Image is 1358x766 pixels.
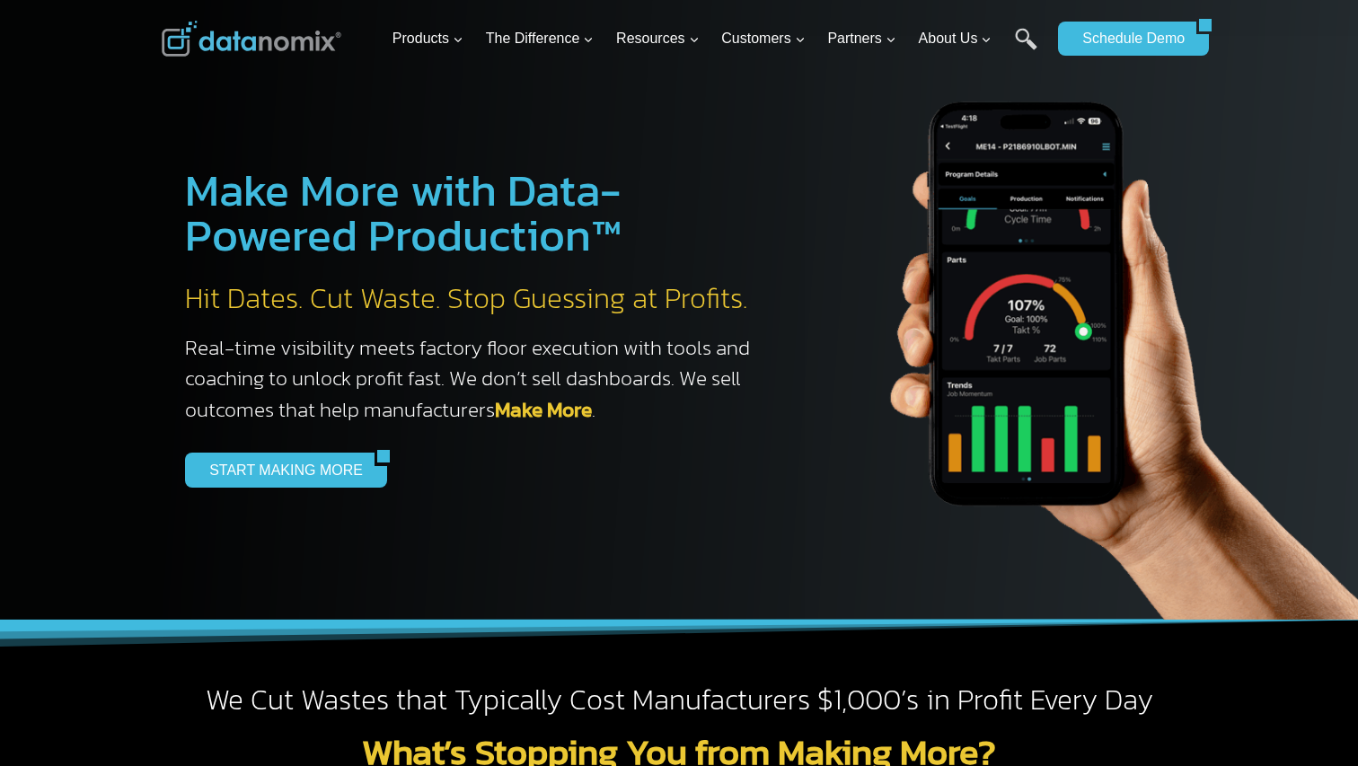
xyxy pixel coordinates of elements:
[495,394,592,425] a: Make More
[1058,22,1196,56] a: Schedule Demo
[185,168,769,258] h1: Make More with Data-Powered Production™
[185,332,769,426] h3: Real-time visibility meets factory floor execution with tools and coaching to unlock profit fast....
[185,280,769,318] h2: Hit Dates. Cut Waste. Stop Guessing at Profits.
[721,27,805,50] span: Customers
[616,27,699,50] span: Resources
[486,27,595,50] span: The Difference
[162,21,341,57] img: Datanomix
[1015,28,1037,68] a: Search
[392,27,463,50] span: Products
[385,10,1050,68] nav: Primary Navigation
[827,27,895,50] span: Partners
[919,27,992,50] span: About Us
[185,453,375,487] a: START MAKING MORE
[162,682,1196,719] h2: We Cut Wastes that Typically Cost Manufacturers $1,000’s in Profit Every Day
